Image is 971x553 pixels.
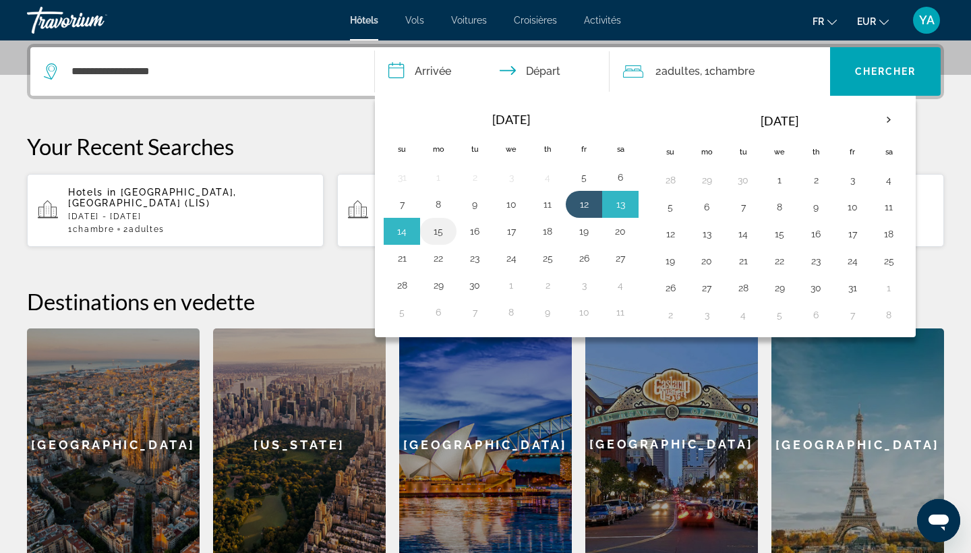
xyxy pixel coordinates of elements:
button: Day 11 [610,303,631,322]
button: Day 5 [769,305,790,324]
button: Day 4 [610,276,631,295]
button: Day 7 [464,303,486,322]
button: Day 4 [537,168,558,187]
button: Day 5 [573,168,595,187]
button: Day 10 [500,195,522,214]
button: Day 14 [732,225,754,243]
button: Day 27 [696,279,717,297]
button: Day 2 [464,168,486,187]
button: Day 6 [428,303,449,322]
button: Change language [813,11,837,31]
button: Day 2 [537,276,558,295]
button: Day 31 [842,279,863,297]
span: 2 [123,225,164,234]
button: Day 8 [428,195,449,214]
button: Day 21 [732,252,754,270]
span: EUR [857,16,876,27]
button: Day 30 [732,171,754,190]
button: Day 18 [878,225,900,243]
button: [PERSON_NAME][GEOGRAPHIC_DATA] ([GEOGRAPHIC_DATA], PT) and Nearby Hotels[DATE] - [DATE]1Chambre2A... [337,173,634,248]
button: Day 3 [573,276,595,295]
p: Your Recent Searches [27,133,944,160]
button: Day 27 [610,249,631,268]
span: Adultes [129,225,165,234]
button: Day 3 [500,168,522,187]
button: Day 9 [537,303,558,322]
button: Day 11 [537,195,558,214]
button: Day 3 [842,171,863,190]
button: Day 16 [805,225,827,243]
button: Chercher [830,47,941,96]
button: Check in and out dates [375,47,610,96]
button: Change currency [857,11,889,31]
button: Day 8 [769,198,790,216]
span: Adultes [661,65,700,78]
button: Day 3 [696,305,717,324]
button: Day 14 [391,222,413,241]
button: Day 6 [805,305,827,324]
button: Day 13 [610,195,631,214]
button: Day 13 [696,225,717,243]
button: Day 6 [610,168,631,187]
a: Voitures [451,15,487,26]
p: [DATE] - [DATE] [68,212,313,221]
span: [GEOGRAPHIC_DATA], [GEOGRAPHIC_DATA] (LIS) [68,187,237,208]
button: Day 2 [805,171,827,190]
span: 1 [68,225,114,234]
span: Hôtels [350,15,378,26]
button: Day 15 [769,225,790,243]
button: Next month [871,105,907,136]
th: [DATE] [688,105,871,137]
button: Day 24 [842,252,863,270]
span: Chambre [709,65,755,78]
button: Day 5 [659,198,681,216]
iframe: Bouton de lancement de la fenêtre de messagerie [917,499,960,542]
button: Day 30 [464,276,486,295]
button: Day 22 [769,252,790,270]
button: Day 25 [537,249,558,268]
button: Day 9 [464,195,486,214]
button: Day 19 [659,252,681,270]
button: Day 8 [878,305,900,324]
button: Day 17 [842,225,863,243]
button: Day 21 [391,249,413,268]
button: Day 1 [878,279,900,297]
span: Chercher [855,66,916,77]
a: Vols [405,15,424,26]
button: Day 20 [610,222,631,241]
button: Day 1 [769,171,790,190]
button: Day 31 [391,168,413,187]
button: Day 1 [428,168,449,187]
button: Day 10 [842,198,863,216]
button: Day 28 [391,276,413,295]
button: Day 19 [573,222,595,241]
button: Day 9 [805,198,827,216]
span: Hotels in [68,187,117,198]
button: Day 26 [573,249,595,268]
button: Day 11 [878,198,900,216]
button: Day 12 [573,195,595,214]
a: Activités [584,15,621,26]
button: Day 29 [428,276,449,295]
button: Day 29 [769,279,790,297]
button: Day 7 [842,305,863,324]
button: Hotels in [GEOGRAPHIC_DATA], [GEOGRAPHIC_DATA] (LIS)[DATE] - [DATE]1Chambre2Adultes [27,173,324,248]
button: Day 20 [696,252,717,270]
th: [DATE] [420,105,602,134]
button: Day 29 [696,171,717,190]
button: Day 2 [659,305,681,324]
a: Croisières [514,15,557,26]
button: Day 26 [659,279,681,297]
button: Day 25 [878,252,900,270]
button: Day 5 [391,303,413,322]
button: Day 4 [878,171,900,190]
button: Day 30 [805,279,827,297]
button: Day 17 [500,222,522,241]
button: Day 28 [659,171,681,190]
button: Day 15 [428,222,449,241]
button: Day 23 [805,252,827,270]
button: Day 22 [428,249,449,268]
